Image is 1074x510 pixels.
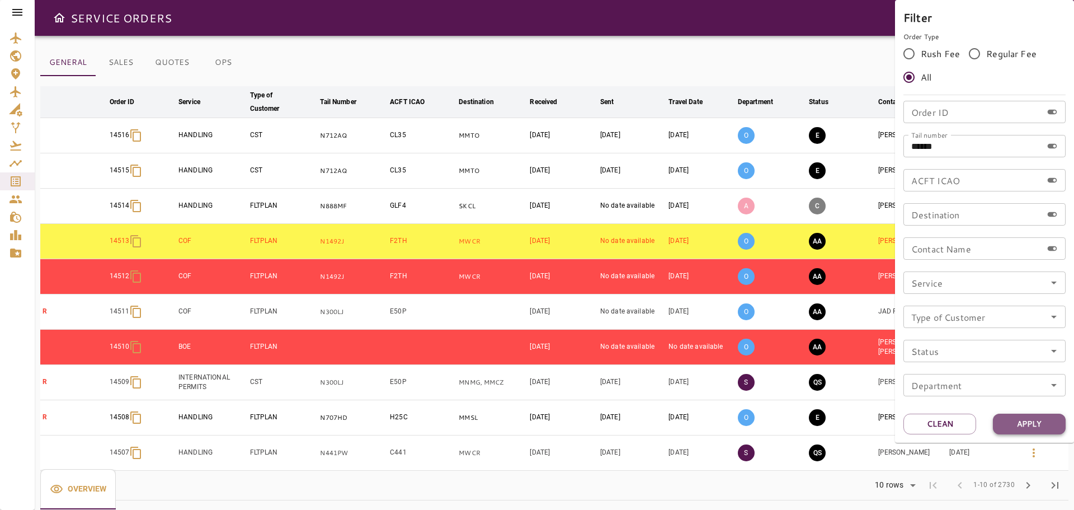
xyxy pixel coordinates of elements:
[921,71,931,84] span: All
[1046,275,1062,291] button: Open
[903,32,1066,42] p: Order Type
[911,130,948,139] label: Tail number
[903,8,1066,26] h6: Filter
[903,414,976,434] button: Clean
[1046,309,1062,325] button: Open
[921,47,960,60] span: Rush Fee
[1046,377,1062,393] button: Open
[1046,343,1062,359] button: Open
[903,42,1066,89] div: rushFeeOrder
[993,414,1066,434] button: Apply
[986,47,1037,60] span: Regular Fee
